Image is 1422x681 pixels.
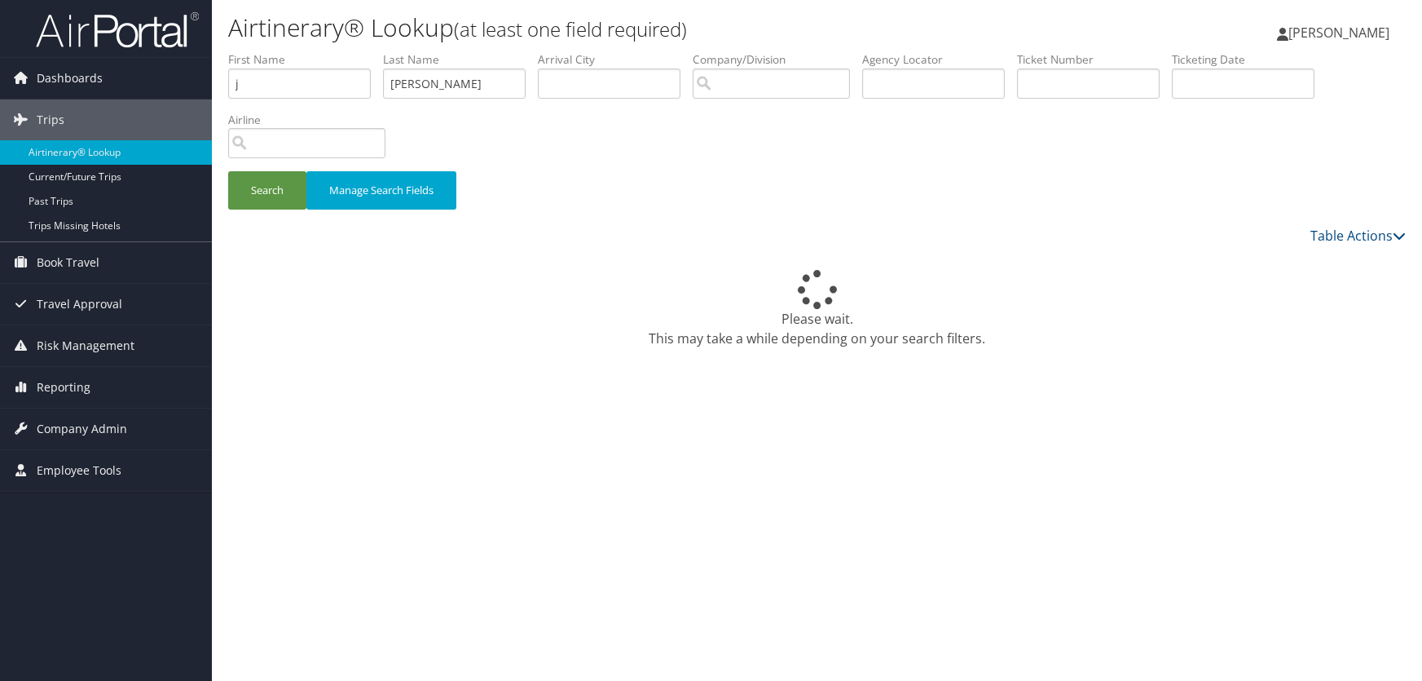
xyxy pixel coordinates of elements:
small: (at least one field required) [454,15,687,42]
label: Arrival City [538,51,693,68]
span: Employee Tools [37,450,121,491]
a: [PERSON_NAME] [1277,8,1406,57]
span: Book Travel [37,242,99,283]
a: Table Actions [1310,227,1406,245]
button: Manage Search Fields [306,171,456,210]
div: Please wait. This may take a while depending on your search filters. [228,270,1406,348]
label: First Name [228,51,383,68]
label: Last Name [383,51,538,68]
span: Travel Approval [37,284,122,325]
label: Ticket Number [1017,51,1172,68]
button: Search [228,171,306,210]
span: Risk Management [37,325,134,366]
span: Dashboards [37,58,103,99]
label: Airline [228,112,398,128]
span: Trips [37,99,64,140]
label: Ticketing Date [1172,51,1327,68]
span: Reporting [37,367,90,408]
label: Company/Division [693,51,862,68]
span: Company Admin [37,409,127,449]
h1: Airtinerary® Lookup [228,11,1013,45]
span: [PERSON_NAME] [1288,24,1389,42]
img: airportal-logo.png [36,11,199,49]
label: Agency Locator [862,51,1017,68]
